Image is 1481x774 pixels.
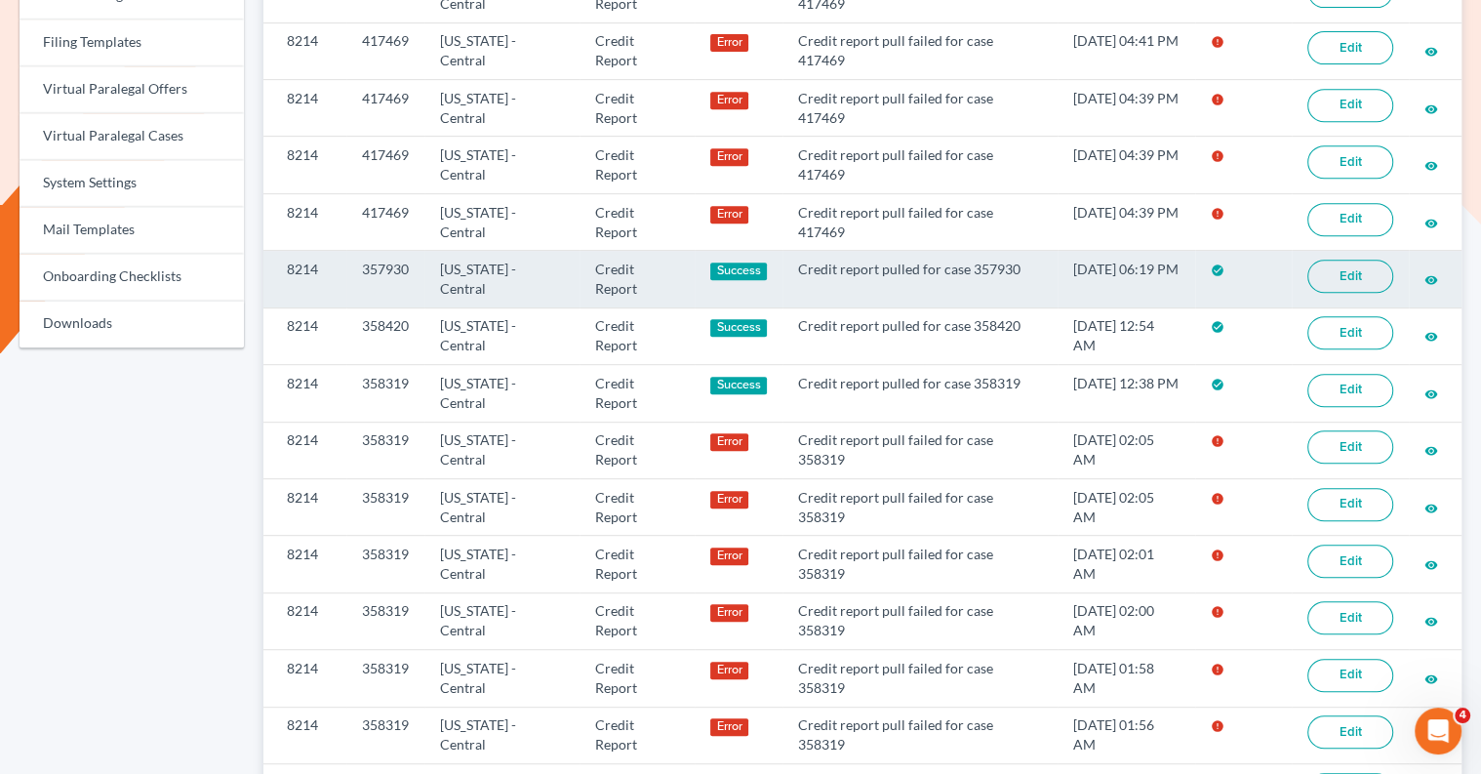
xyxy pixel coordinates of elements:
td: Credit Report [580,137,695,193]
div: Error [710,548,748,565]
td: Credit report pull failed for case 358319 [782,707,1058,763]
i: visibility [1424,45,1438,59]
td: Credit report pulled for case 358420 [782,307,1058,364]
td: 8214 [263,22,346,79]
i: error [1211,207,1224,221]
i: visibility [1424,102,1438,116]
td: Credit Report [580,365,695,422]
a: visibility [1424,670,1438,686]
td: 8214 [263,422,346,478]
td: [DATE] 06:19 PM [1058,251,1195,307]
a: Downloads [20,301,244,347]
td: [DATE] 02:05 AM [1058,422,1195,478]
a: visibility [1424,327,1438,344]
iframe: Intercom live chat [1415,708,1461,754]
td: Credit report pulled for case 357930 [782,251,1058,307]
td: Credit Report [580,650,695,707]
td: Credit Report [580,536,695,592]
td: 8214 [263,193,346,250]
td: [US_STATE] - Central [424,478,580,535]
i: error [1211,35,1224,49]
td: Credit Report [580,707,695,763]
td: Credit Report [580,251,695,307]
td: 8214 [263,80,346,137]
a: visibility [1424,42,1438,59]
td: [US_STATE] - Central [424,365,580,422]
td: Credit Report [580,307,695,364]
a: Edit [1307,659,1393,692]
a: Edit [1307,31,1393,64]
i: check_circle [1211,320,1224,334]
a: Edit [1307,145,1393,179]
div: Error [710,148,748,166]
td: Credit Report [580,193,695,250]
td: 8214 [263,707,346,763]
td: Credit Report [580,592,695,649]
td: 358420 [346,307,424,364]
i: visibility [1424,330,1438,344]
div: Error [710,662,748,679]
i: error [1211,93,1224,106]
div: Success [710,319,767,337]
td: Credit report pull failed for case 358319 [782,592,1058,649]
a: Onboarding Checklists [20,254,244,301]
td: 358319 [346,422,424,478]
td: [US_STATE] - Central [424,137,580,193]
td: [US_STATE] - Central [424,536,580,592]
td: 417469 [346,22,424,79]
a: Mail Templates [20,207,244,254]
a: Filing Templates [20,20,244,66]
i: visibility [1424,159,1438,173]
a: Virtual Paralegal Offers [20,66,244,113]
td: [US_STATE] - Central [424,251,580,307]
td: 8214 [263,137,346,193]
i: visibility [1424,273,1438,287]
a: visibility [1424,441,1438,458]
div: Error [710,433,748,451]
td: Credit report pulled for case 358319 [782,365,1058,422]
div: Error [710,206,748,224]
td: [US_STATE] - Central [424,22,580,79]
td: 417469 [346,193,424,250]
a: Edit [1307,545,1393,578]
td: 358319 [346,592,424,649]
td: 357930 [346,251,424,307]
a: visibility [1424,100,1438,116]
td: 358319 [346,650,424,707]
td: [DATE] 01:58 AM [1058,650,1195,707]
td: 8214 [263,592,346,649]
td: [DATE] 01:56 AM [1058,707,1195,763]
a: visibility [1424,156,1438,173]
i: error [1211,605,1224,619]
i: visibility [1424,615,1438,629]
i: visibility [1424,444,1438,458]
td: Credit report pull failed for case 358319 [782,422,1058,478]
i: error [1211,434,1224,448]
div: Error [710,604,748,622]
i: error [1211,663,1224,676]
td: 358319 [346,707,424,763]
td: 417469 [346,137,424,193]
td: [US_STATE] - Central [424,592,580,649]
td: [DATE] 04:39 PM [1058,193,1195,250]
td: [US_STATE] - Central [424,80,580,137]
span: 4 [1455,708,1470,723]
i: visibility [1424,217,1438,230]
div: Error [710,718,748,736]
div: Error [710,34,748,52]
a: Edit [1307,316,1393,349]
td: Credit report pull failed for case 417469 [782,137,1058,193]
td: [US_STATE] - Central [424,422,580,478]
div: Success [710,377,767,394]
td: 358319 [346,478,424,535]
td: Credit report pull failed for case 358319 [782,650,1058,707]
i: visibility [1424,672,1438,686]
td: 8214 [263,478,346,535]
td: Credit Report [580,422,695,478]
td: [US_STATE] - Central [424,707,580,763]
td: [DATE] 12:38 PM [1058,365,1195,422]
i: check_circle [1211,378,1224,391]
td: 8214 [263,536,346,592]
a: visibility [1424,270,1438,287]
i: error [1211,492,1224,506]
